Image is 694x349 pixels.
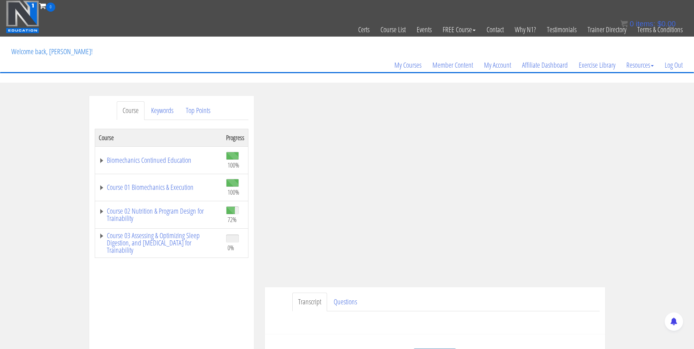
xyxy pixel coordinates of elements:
[389,48,427,83] a: My Courses
[353,12,375,48] a: Certs
[6,37,98,66] p: Welcome back, [PERSON_NAME]!
[636,20,655,28] span: items:
[427,48,479,83] a: Member Content
[541,12,582,48] a: Testimonials
[228,215,237,224] span: 72%
[145,101,179,120] a: Keywords
[95,129,222,146] th: Course
[517,48,573,83] a: Affiliate Dashboard
[659,48,688,83] a: Log Out
[99,207,219,222] a: Course 02 Nutrition & Program Design for Trainability
[375,12,411,48] a: Course List
[632,12,688,48] a: Terms & Conditions
[222,129,248,146] th: Progress
[39,1,55,11] a: 0
[117,101,145,120] a: Course
[657,20,661,28] span: $
[573,48,621,83] a: Exercise Library
[437,12,481,48] a: FREE Course
[630,20,634,28] span: 0
[99,184,219,191] a: Course 01 Biomechanics & Execution
[6,0,39,33] img: n1-education
[657,20,676,28] bdi: 0.00
[582,12,632,48] a: Trainer Directory
[180,101,216,120] a: Top Points
[509,12,541,48] a: Why N1?
[228,188,239,196] span: 100%
[481,12,509,48] a: Contact
[328,293,363,311] a: Questions
[621,48,659,83] a: Resources
[479,48,517,83] a: My Account
[46,3,55,12] span: 0
[99,157,219,164] a: Biomechanics Continued Education
[620,20,628,27] img: icon11.png
[292,293,327,311] a: Transcript
[99,232,219,254] a: Course 03 Assessing & Optimizing Sleep Digestion, and [MEDICAL_DATA] for Trainability
[411,12,437,48] a: Events
[228,244,234,252] span: 0%
[228,161,239,169] span: 100%
[620,20,676,28] a: 0 items: $0.00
